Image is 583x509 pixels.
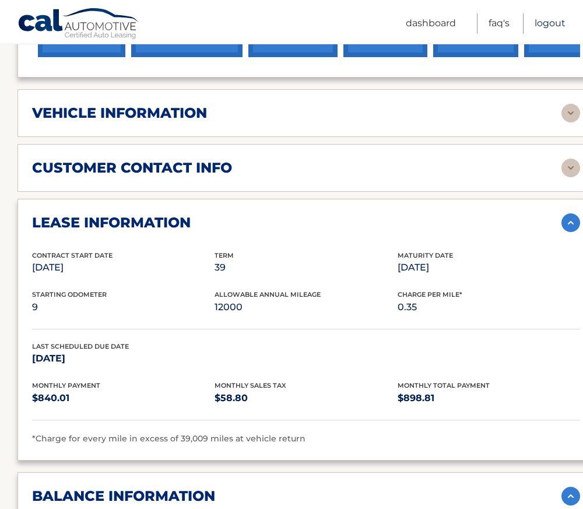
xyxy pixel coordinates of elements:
p: [DATE] [32,259,215,276]
span: Last Scheduled Due Date [32,342,129,350]
p: 0.35 [398,299,580,315]
img: accordion-active.svg [561,213,580,232]
span: Monthly Payment [32,381,100,389]
p: $58.80 [215,390,397,406]
a: FAQ's [489,13,510,34]
h2: customer contact info [32,159,232,177]
span: Starting Odometer [32,290,107,299]
span: Contract Start Date [32,251,113,259]
img: accordion-rest.svg [561,104,580,122]
img: accordion-rest.svg [561,159,580,177]
a: Dashboard [406,13,456,34]
h2: lease information [32,214,191,231]
span: Term [215,251,234,259]
span: Monthly Sales Tax [215,381,286,389]
p: $898.81 [398,390,580,406]
span: Allowable Annual Mileage [215,290,321,299]
span: Charge Per Mile* [398,290,462,299]
img: accordion-active.svg [561,487,580,506]
h2: vehicle information [32,104,207,122]
p: [DATE] [32,350,215,367]
span: Monthly Total Payment [398,381,490,389]
p: [DATE] [398,259,580,276]
p: $840.01 [32,390,215,406]
p: 39 [215,259,397,276]
p: 9 [32,299,215,315]
span: Maturity Date [398,251,453,259]
span: *Charge for every mile in excess of 39,009 miles at vehicle return [32,433,305,444]
a: Cal Automotive [17,8,140,41]
a: Logout [535,13,566,34]
h2: balance information [32,487,215,505]
p: 12000 [215,299,397,315]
